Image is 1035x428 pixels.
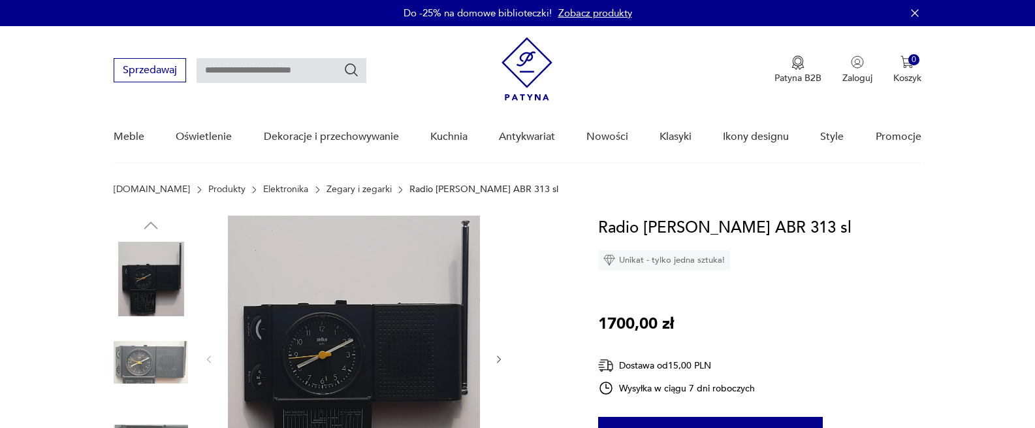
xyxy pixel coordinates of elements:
[598,357,614,374] img: Ikona dostawy
[603,254,615,266] img: Ikona diamentu
[908,54,919,65] div: 0
[409,184,558,195] p: Radio [PERSON_NAME] ABR 313 sl
[893,56,921,84] button: 0Koszyk
[114,184,190,195] a: [DOMAIN_NAME]
[598,380,755,396] div: Wysyłka w ciągu 7 dni roboczych
[499,112,555,162] a: Antykwariat
[598,216,852,240] h1: Radio [PERSON_NAME] ABR 313 sl
[114,112,144,162] a: Meble
[842,72,872,84] p: Zaloguj
[820,112,844,162] a: Style
[176,112,232,162] a: Oświetlenie
[586,112,628,162] a: Nowości
[502,37,552,101] img: Patyna - sklep z meblami i dekoracjami vintage
[404,7,552,20] p: Do -25% na domowe biblioteczki!
[326,184,392,195] a: Zegary i zegarki
[114,242,188,316] img: Zdjęcie produktu Radio budzik Braun ABR 313 sl
[343,62,359,78] button: Szukaj
[774,72,821,84] p: Patyna B2B
[900,56,914,69] img: Ikona koszyka
[723,112,789,162] a: Ikony designu
[851,56,864,69] img: Ikonka użytkownika
[208,184,246,195] a: Produkty
[263,184,308,195] a: Elektronika
[430,112,468,162] a: Kuchnia
[598,250,730,270] div: Unikat - tylko jedna sztuka!
[114,67,186,76] a: Sprzedawaj
[791,56,804,70] img: Ikona medalu
[114,325,188,400] img: Zdjęcie produktu Radio budzik Braun ABR 313 sl
[598,312,674,337] p: 1700,00 zł
[842,56,872,84] button: Zaloguj
[598,357,755,374] div: Dostawa od 15,00 PLN
[558,7,632,20] a: Zobacz produkty
[264,112,399,162] a: Dekoracje i przechowywanie
[114,58,186,82] button: Sprzedawaj
[660,112,692,162] a: Klasyki
[774,56,821,84] a: Ikona medaluPatyna B2B
[774,56,821,84] button: Patyna B2B
[893,72,921,84] p: Koszyk
[876,112,921,162] a: Promocje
